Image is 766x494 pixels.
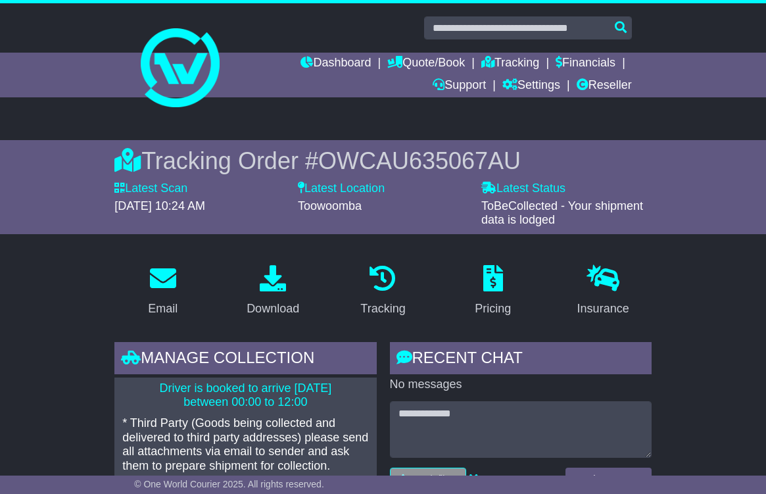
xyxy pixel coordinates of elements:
[466,260,519,322] a: Pricing
[238,260,308,322] a: Download
[390,342,652,378] div: RECENT CHAT
[433,75,486,97] a: Support
[134,479,324,489] span: © One World Courier 2025. All rights reserved.
[569,260,638,322] a: Insurance
[502,75,560,97] a: Settings
[481,182,565,196] label: Latest Status
[475,300,511,318] div: Pricing
[114,182,187,196] label: Latest Scan
[148,300,178,318] div: Email
[556,53,615,75] a: Financials
[352,260,414,322] a: Tracking
[577,300,629,318] div: Insurance
[318,147,521,174] span: OWCAU635067AU
[387,53,465,75] a: Quote/Book
[122,382,368,410] p: Driver is booked to arrive [DATE] between 00:00 to 12:00
[300,53,371,75] a: Dashboard
[114,199,205,212] span: [DATE] 10:24 AM
[114,147,652,175] div: Tracking Order #
[298,182,385,196] label: Latest Location
[390,378,652,392] p: No messages
[481,199,643,227] span: ToBeCollected - Your shipment data is lodged
[247,300,299,318] div: Download
[565,468,652,491] button: Send a Message
[360,300,405,318] div: Tracking
[114,342,376,378] div: Manage collection
[481,53,539,75] a: Tracking
[139,260,186,322] a: Email
[298,199,362,212] span: Toowoomba
[577,75,632,97] a: Reseller
[122,416,368,473] p: * Third Party (Goods being collected and delivered to third party addresses) please send all atta...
